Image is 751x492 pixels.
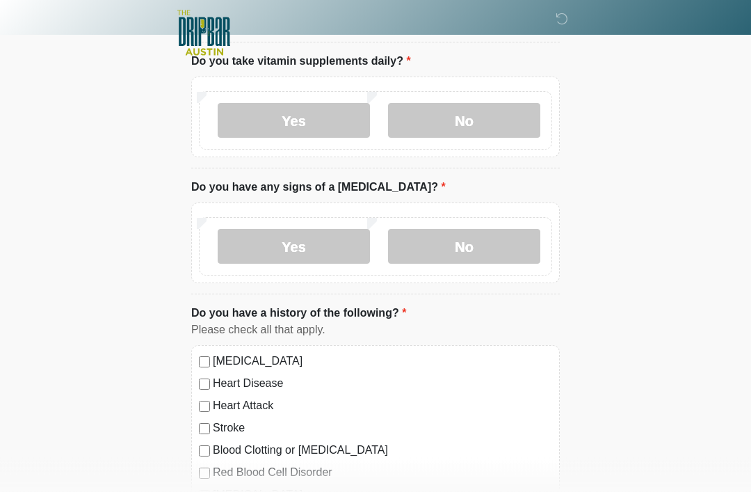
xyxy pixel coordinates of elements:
[191,322,560,339] div: Please check all that apply.
[213,376,552,392] label: Heart Disease
[199,468,210,479] input: Red Blood Cell Disorder
[191,305,406,322] label: Do you have a history of the following?
[213,398,552,415] label: Heart Attack
[199,379,210,390] input: Heart Disease
[199,402,210,413] input: Heart Attack
[218,230,370,264] label: Yes
[177,10,230,56] img: The DRIPBaR - Austin The Domain Logo
[388,104,540,138] label: No
[199,424,210,435] input: Stroke
[213,465,552,482] label: Red Blood Cell Disorder
[213,443,552,459] label: Blood Clotting or [MEDICAL_DATA]
[388,230,540,264] label: No
[191,180,446,196] label: Do you have any signs of a [MEDICAL_DATA]?
[218,104,370,138] label: Yes
[199,357,210,368] input: [MEDICAL_DATA]
[213,420,552,437] label: Stroke
[199,446,210,457] input: Blood Clotting or [MEDICAL_DATA]
[213,354,552,370] label: [MEDICAL_DATA]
